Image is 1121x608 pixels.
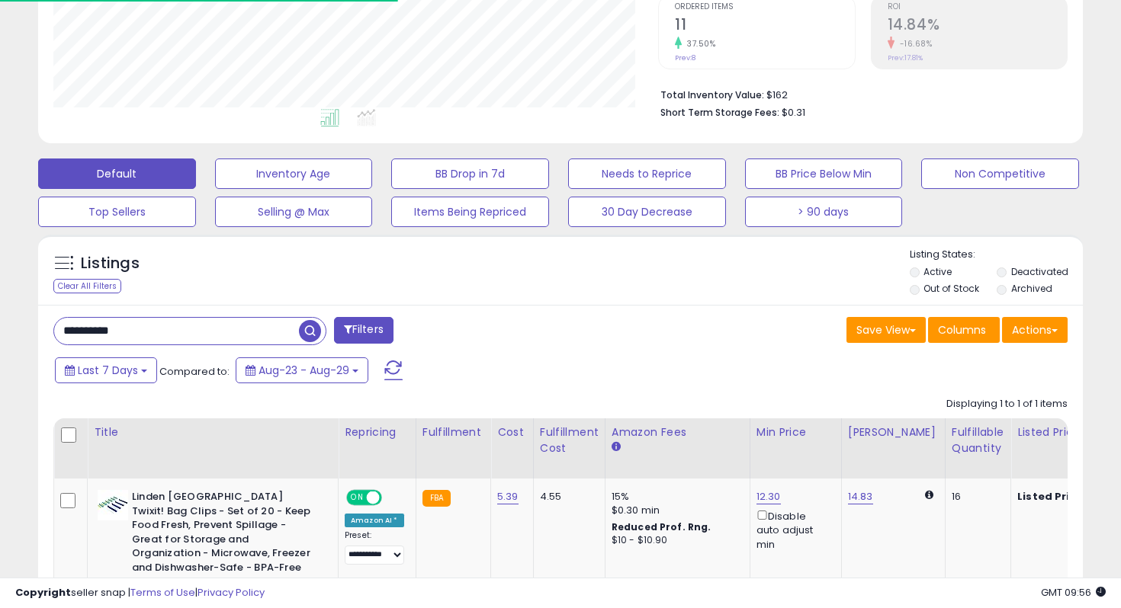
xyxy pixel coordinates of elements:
span: OFF [380,491,404,504]
div: 15% [612,490,738,504]
button: Top Sellers [38,197,196,227]
label: Archived [1011,282,1052,295]
h2: 11 [675,16,854,37]
img: 41XPb3ypz1L._SL40_.jpg [98,490,128,520]
span: Aug-23 - Aug-29 [259,363,349,378]
button: Filters [334,317,393,344]
div: $10 - $10.90 [612,534,738,547]
div: Fulfillable Quantity [952,424,1004,456]
label: Out of Stock [923,282,979,295]
span: 2025-09-7 09:56 GMT [1041,585,1106,600]
button: > 90 days [745,197,903,227]
button: Selling @ Max [215,197,373,227]
small: Amazon Fees. [612,440,621,454]
div: Repricing [345,424,410,440]
div: Fulfillment Cost [540,424,599,456]
div: seller snap | | [15,586,265,600]
button: Last 7 Days [55,357,157,383]
button: Aug-23 - Aug-29 [236,357,368,383]
strong: Copyright [15,585,71,600]
li: $162 [660,85,1056,103]
div: 16 [952,490,999,504]
small: FBA [422,490,451,507]
button: BB Price Below Min [745,158,903,189]
a: Terms of Use [130,585,195,600]
div: Disable auto adjust min [756,507,830,552]
div: Clear All Filters [53,279,121,293]
button: BB Drop in 7d [391,158,549,189]
b: Total Inventory Value: [660,88,764,101]
div: 4.55 [540,490,593,504]
div: Amazon AI * [345,514,404,527]
p: Listing States: [910,248,1084,262]
span: ON [348,491,367,504]
div: Min Price [756,424,835,440]
small: -16.68% [895,38,933,50]
b: Reduced Prof. Rng. [612,520,711,533]
a: 14.83 [848,489,873,504]
a: 12.30 [756,489,781,504]
button: Actions [1002,317,1068,343]
div: Displaying 1 to 1 of 1 items [946,397,1068,411]
small: Prev: 8 [675,53,695,62]
div: [PERSON_NAME] [848,424,939,440]
h2: 14.84% [888,16,1067,37]
span: Columns [938,322,986,338]
div: Amazon Fees [612,424,744,440]
span: Compared to: [159,364,230,379]
span: $0.31 [782,105,805,120]
div: Preset: [345,530,404,565]
div: $0.30 min [612,504,738,517]
button: Save View [846,317,926,343]
span: ROI [888,3,1067,11]
label: Active [923,265,952,278]
button: Non Competitive [921,158,1079,189]
div: Fulfillment [422,424,484,440]
small: Prev: 17.81% [888,53,923,62]
button: 30 Day Decrease [568,197,726,227]
button: Items Being Repriced [391,197,549,227]
span: Last 7 Days [78,363,138,378]
a: Privacy Policy [198,585,265,600]
h5: Listings [81,253,140,274]
button: Default [38,158,196,189]
a: 5.39 [497,489,519,504]
button: Needs to Reprice [568,158,726,189]
span: Ordered Items [675,3,854,11]
div: Title [94,424,332,440]
b: Short Term Storage Fees: [660,106,779,119]
b: Listed Price: [1017,489,1087,504]
div: Cost [497,424,527,440]
small: 37.50% [682,38,715,50]
b: Linden [GEOGRAPHIC_DATA] Twixit! Bag Clips - Set of 20 - Keep Food Fresh, Prevent Spillage - Grea... [132,490,317,578]
button: Inventory Age [215,158,373,189]
button: Columns [928,317,1000,343]
label: Deactivated [1011,265,1068,278]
